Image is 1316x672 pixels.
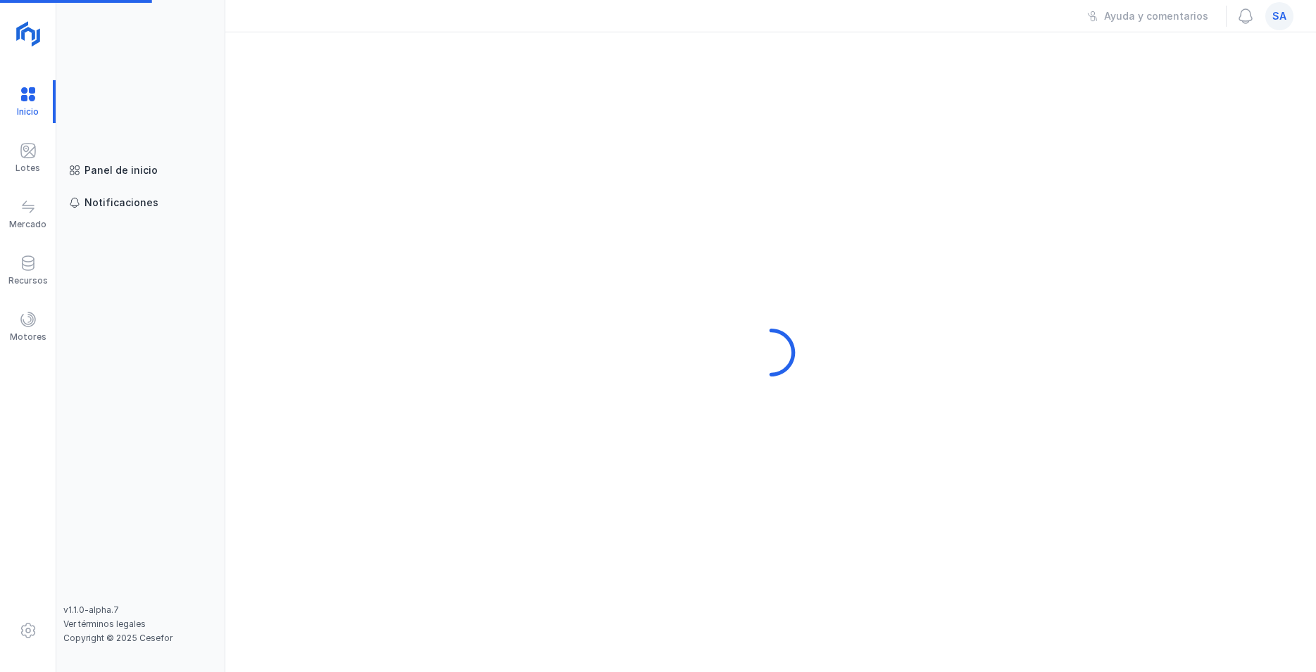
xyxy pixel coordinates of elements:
div: Mercado [9,219,46,230]
div: Panel de inicio [84,163,158,177]
div: v1.1.0-alpha.7 [63,604,218,616]
div: Copyright © 2025 Cesefor [63,633,218,644]
div: Notificaciones [84,196,158,210]
a: Notificaciones [63,190,218,215]
span: sa [1272,9,1286,23]
div: Recursos [8,275,48,286]
button: Ayuda y comentarios [1078,4,1217,28]
a: Ver términos legales [63,619,146,629]
img: logoRight.svg [11,16,46,51]
div: Ayuda y comentarios [1104,9,1208,23]
div: Lotes [15,163,40,174]
div: Motores [10,331,46,343]
a: Panel de inicio [63,158,218,183]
